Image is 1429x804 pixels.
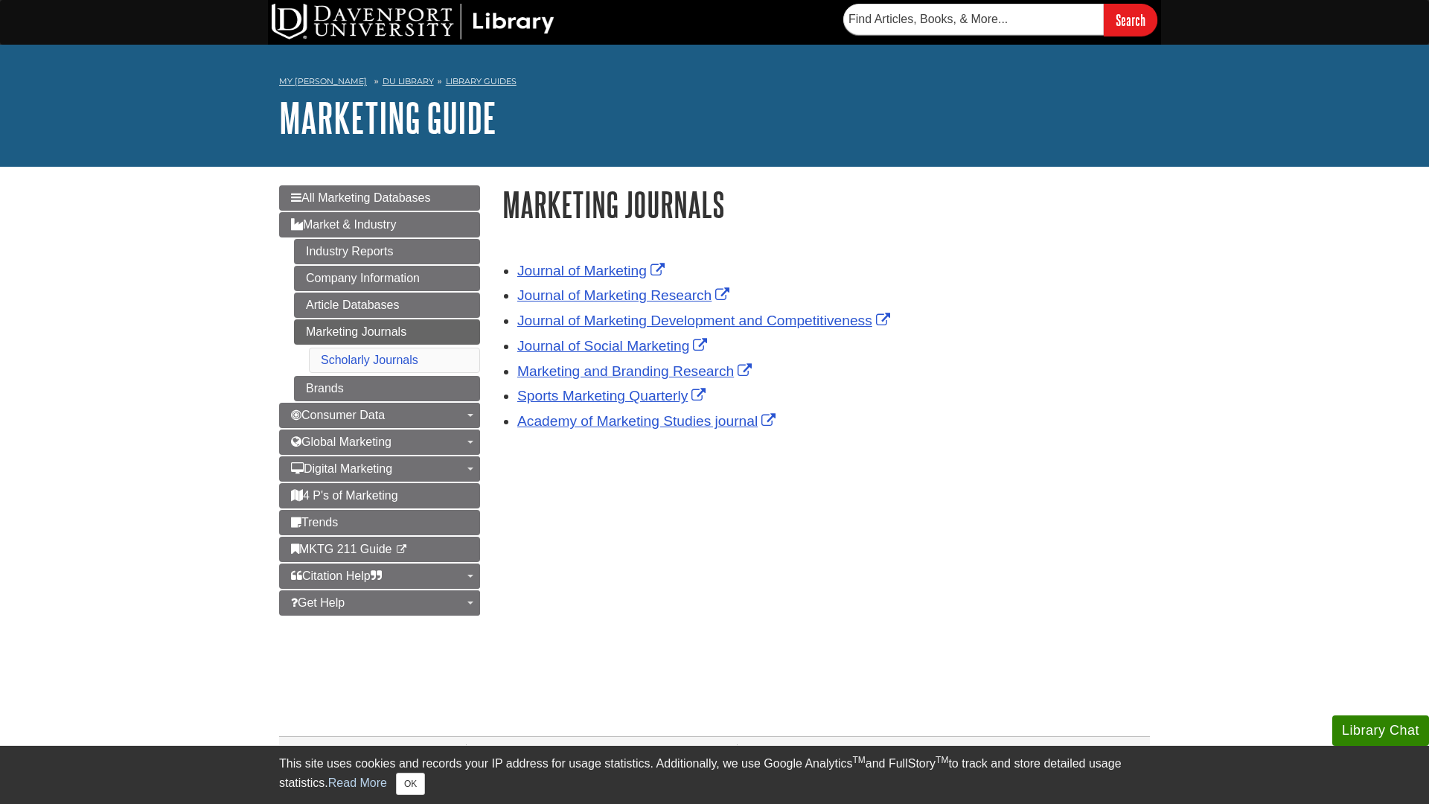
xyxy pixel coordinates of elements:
span: Consumer Data [291,409,385,421]
a: Industry Reports [294,239,480,264]
sup: TM [852,755,865,765]
span: MKTG 211 Guide [291,543,392,555]
a: Link opens in new window [517,413,779,429]
span: 4 P's of Marketing [291,489,398,502]
span: Get Help [291,596,345,609]
nav: breadcrumb [279,71,1150,95]
span: Market & Industry [291,218,396,231]
a: Scholarly Journals [321,354,418,366]
a: Article Databases [294,293,480,318]
i: This link opens in a new window [395,545,408,555]
a: Marketing Guide [279,95,496,141]
div: This site uses cookies and records your IP address for usage statistics. Additionally, we use Goo... [279,755,1150,795]
span: All Marketing Databases [291,191,430,204]
button: Library Chat [1332,715,1429,746]
span: Citation Help [291,569,382,582]
a: Global Marketing [279,430,480,455]
h1: Marketing Journals [502,185,1150,223]
input: Find Articles, Books, & More... [843,4,1104,35]
input: Search [1104,4,1157,36]
a: Company Information [294,266,480,291]
a: All Marketing Databases [279,185,480,211]
a: Link opens in new window [517,363,755,379]
a: Get Help [279,590,480,616]
button: Close [396,773,425,795]
a: Marketing Journals [294,319,480,345]
div: Guide Page Menu [279,185,480,616]
a: Brands [294,376,480,401]
img: DU Library [272,4,554,39]
span: Trends [291,516,338,529]
a: DU Library [383,76,434,86]
a: Link opens in new window [517,388,709,403]
sup: TM [936,755,948,765]
a: Read More [328,776,387,789]
a: Link opens in new window [517,287,733,303]
a: MKTG 211 Guide [279,537,480,562]
a: Consumer Data [279,403,480,428]
a: My [PERSON_NAME] [279,75,367,88]
form: Searches DU Library's articles, books, and more [843,4,1157,36]
a: Library Guides [446,76,517,86]
a: Link opens in new window [517,338,711,354]
a: 4 P's of Marketing [279,483,480,508]
span: Global Marketing [291,435,391,448]
span: Digital Marketing [291,462,392,475]
a: Digital Marketing [279,456,480,482]
a: Trends [279,510,480,535]
a: Market & Industry [279,212,480,237]
a: Link opens in new window [517,263,668,278]
a: Citation Help [279,564,480,589]
a: Link opens in new window [517,313,894,328]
